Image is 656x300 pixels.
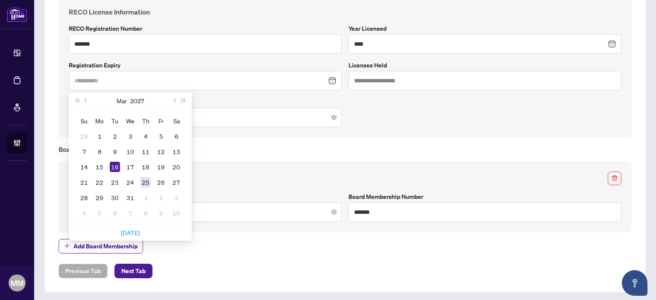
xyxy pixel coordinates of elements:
div: 7 [79,146,89,157]
div: 22 [94,177,105,187]
div: 28 [79,131,89,141]
div: 26 [156,177,166,187]
td: 2027-04-08 [138,205,153,221]
th: Fr [153,113,169,128]
div: 5 [94,208,105,218]
td: 2027-04-02 [153,190,169,205]
h4: Board Membership [59,144,632,154]
td: 2027-03-06 [169,128,184,144]
td: 2027-03-10 [123,144,138,159]
div: 25 [141,177,151,187]
td: 2027-03-08 [92,144,107,159]
div: 12 [156,146,166,157]
div: 7 [125,208,135,218]
td: 2027-03-26 [153,175,169,190]
span: TRREB [74,204,337,220]
th: Mo [92,113,107,128]
td: 2027-04-10 [169,205,184,221]
label: Board Membership(s) [69,192,342,201]
td: 2027-04-01 [138,190,153,205]
label: Licenses Held [348,61,621,70]
img: logo [7,6,27,22]
div: 3 [125,131,135,141]
td: 2027-03-27 [169,175,184,190]
div: 18 [141,162,151,172]
div: 8 [94,146,105,157]
div: 24 [125,177,135,187]
button: Next year (Control + right) [179,92,188,109]
td: 2027-03-21 [76,175,92,190]
td: 2027-03-04 [138,128,153,144]
div: 8 [141,208,151,218]
td: 2027-03-17 [123,159,138,175]
td: 2027-03-09 [107,144,123,159]
label: Registration Category [69,97,342,107]
div: 21 [79,177,89,187]
div: 28 [79,192,89,203]
td: 2027-03-01 [92,128,107,144]
td: 2027-03-29 [92,190,107,205]
button: Choose a month [117,92,127,109]
button: Previous Tab [59,264,108,278]
span: close-circle [331,210,337,215]
label: Year Licensed [348,24,621,33]
td: 2027-04-09 [153,205,169,221]
button: Add Board Membership [59,239,143,253]
th: Tu [107,113,123,128]
a: [DATE] [121,229,140,236]
button: Next Tab [114,264,152,278]
td: 2027-03-03 [123,128,138,144]
label: RECO Registration Number [69,24,342,33]
td: 2027-03-28 [76,190,92,205]
td: 2027-03-07 [76,144,92,159]
div: 1 [141,192,151,203]
label: Board Membership Number [348,192,621,201]
button: Next month (PageDown) [169,92,179,109]
div: 3 [171,192,182,203]
div: 6 [171,131,182,141]
td: 2027-03-12 [153,144,169,159]
th: Th [138,113,153,128]
div: 17 [125,162,135,172]
span: Next Tab [121,264,146,278]
div: 10 [171,208,182,218]
td: 2027-03-23 [107,175,123,190]
div: 11 [141,146,151,157]
div: 9 [110,146,120,157]
td: 2027-03-24 [123,175,138,190]
div: 30 [110,192,120,203]
span: Sales Representative [74,109,337,125]
div: 6 [110,208,120,218]
div: 14 [79,162,89,172]
div: 23 [110,177,120,187]
div: 9 [156,208,166,218]
button: Choose a year [130,92,144,109]
div: 1 [94,131,105,141]
button: Previous month (PageUp) [82,92,91,109]
td: 2027-03-18 [138,159,153,175]
td: 2027-03-25 [138,175,153,190]
div: 13 [171,146,182,157]
span: MM [11,277,23,289]
td: 2027-03-11 [138,144,153,159]
th: Su [76,113,92,128]
td: 2027-04-04 [76,205,92,221]
td: 2027-03-19 [153,159,169,175]
td: 2027-03-31 [123,190,138,205]
div: 20 [171,162,182,172]
td: 2027-03-14 [76,159,92,175]
div: 15 [94,162,105,172]
td: 2027-03-15 [92,159,107,175]
td: 2027-03-22 [92,175,107,190]
button: Open asap [622,270,647,296]
div: 4 [79,208,89,218]
td: 2027-03-13 [169,144,184,159]
span: Add Board Membership [73,239,138,253]
td: 2027-04-03 [169,190,184,205]
div: 2 [156,192,166,203]
span: plus [64,243,70,249]
td: 2027-04-07 [123,205,138,221]
td: 2027-03-16 [107,159,123,175]
td: 2027-03-05 [153,128,169,144]
span: close-circle [331,115,337,120]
